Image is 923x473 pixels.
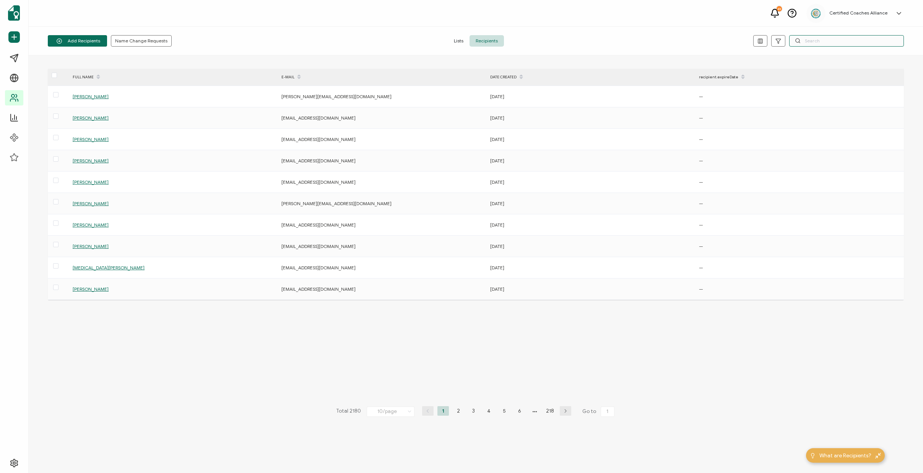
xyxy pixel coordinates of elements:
span: [PERSON_NAME] [73,136,109,142]
li: 1 [437,406,449,416]
li: 5 [499,406,510,416]
span: [DATE] [490,201,504,206]
span: [PERSON_NAME] [73,179,109,185]
span: — [699,179,703,185]
span: [DATE] [490,243,504,249]
span: [EMAIL_ADDRESS][DOMAIN_NAME] [281,136,356,142]
span: — [699,94,703,99]
span: [EMAIL_ADDRESS][DOMAIN_NAME] [281,222,356,228]
span: [DATE] [490,265,504,271]
span: [PERSON_NAME][EMAIL_ADDRESS][DOMAIN_NAME] [281,201,392,206]
span: [PERSON_NAME] [73,158,109,164]
span: [PERSON_NAME] [73,115,109,121]
span: [PERSON_NAME] [73,286,109,292]
span: [DATE] [490,115,504,121]
span: What are Recipients? [819,452,871,460]
div: FULL NAME [69,71,278,84]
li: 2 [453,406,464,416]
h5: Certified Coaches Alliance [829,10,887,16]
span: [PERSON_NAME] [73,243,109,249]
div: E-MAIL [278,71,486,84]
span: Go to [582,406,616,417]
iframe: Chat Widget [885,436,923,473]
span: — [699,115,703,121]
span: [DATE] [490,136,504,142]
div: recipient.expireDate [695,71,904,84]
span: Name Change Requests [115,39,167,43]
span: [DATE] [490,94,504,99]
span: [EMAIL_ADDRESS][DOMAIN_NAME] [281,158,356,164]
div: DATE CREATED [486,71,695,84]
span: [EMAIL_ADDRESS][DOMAIN_NAME] [281,265,356,271]
img: 2aa27aa7-df99-43f9-bc54-4d90c804c2bd.png [810,8,822,19]
span: [EMAIL_ADDRESS][DOMAIN_NAME] [281,243,356,249]
button: Add Recipients [48,35,107,47]
span: [DATE] [490,222,504,228]
span: — [699,265,703,271]
li: 218 [544,406,556,416]
img: minimize-icon.svg [875,453,881,458]
span: [EMAIL_ADDRESS][DOMAIN_NAME] [281,115,356,121]
span: [DATE] [490,179,504,185]
span: — [699,201,703,206]
button: Name Change Requests [111,35,172,47]
span: [DATE] [490,158,504,164]
img: sertifier-logomark-colored.svg [8,5,20,21]
span: — [699,243,703,249]
span: [MEDICAL_DATA][PERSON_NAME] [73,265,145,271]
input: Select [367,407,414,417]
span: [PERSON_NAME] [73,94,109,99]
span: Total 2180 [336,406,361,417]
li: 6 [514,406,525,416]
span: [EMAIL_ADDRESS][DOMAIN_NAME] [281,286,356,292]
li: 4 [483,406,495,416]
li: 3 [468,406,479,416]
span: — [699,158,703,164]
span: [PERSON_NAME] [73,222,109,228]
span: [DATE] [490,286,504,292]
span: [EMAIL_ADDRESS][DOMAIN_NAME] [281,179,356,185]
input: Search [789,35,904,47]
span: — [699,222,703,228]
div: 23 [777,6,782,11]
span: — [699,136,703,142]
span: [PERSON_NAME] [73,201,109,206]
span: Lists [448,35,470,47]
span: Recipients [470,35,504,47]
span: — [699,286,703,292]
span: [PERSON_NAME][EMAIL_ADDRESS][DOMAIN_NAME] [281,94,392,99]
